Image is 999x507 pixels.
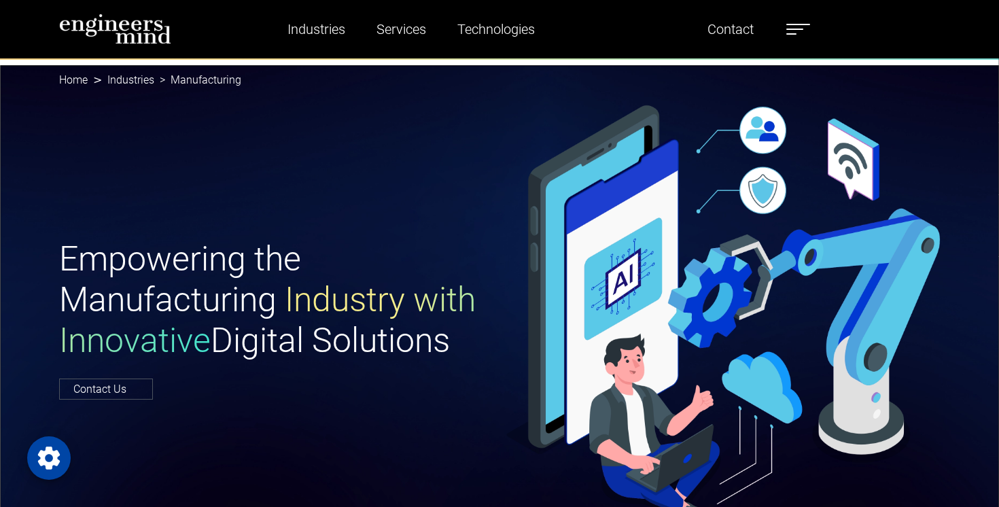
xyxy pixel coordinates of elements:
a: Home [59,73,88,86]
a: Industries [282,14,351,45]
a: Contact [702,14,759,45]
a: Industries [107,73,154,86]
span: Industry with Innovative [59,280,476,360]
nav: breadcrumb [59,65,940,95]
img: logo [59,14,171,44]
li: Manufacturing [154,72,241,88]
a: Contact Us [59,379,153,400]
a: Services [371,14,432,45]
h1: Empowering the Manufacturing Digital Solutions [59,239,491,361]
a: Technologies [452,14,540,45]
